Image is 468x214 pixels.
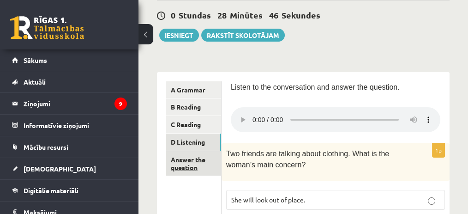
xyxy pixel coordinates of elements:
[24,143,68,151] span: Mācību resursi
[12,158,127,179] a: [DEMOGRAPHIC_DATA]
[231,83,400,91] span: Listen to the conversation and answer the question.
[10,16,84,39] a: Rīgas 1. Tālmācības vidusskola
[166,134,221,151] a: D Listening
[231,196,305,204] span: She will look out of place.
[166,151,221,176] a: Answer the question
[201,29,285,42] a: Rakstīt skolotājam
[179,10,211,20] span: Stundas
[24,165,96,173] span: [DEMOGRAPHIC_DATA]
[12,71,127,92] a: Aktuāli
[12,49,127,71] a: Sākums
[114,98,127,110] i: 9
[166,98,221,116] a: B Reading
[12,136,127,158] a: Mācību resursi
[226,150,389,169] span: Two friends are talking about clothing. What is the woman’s main concern?
[24,78,46,86] span: Aktuāli
[428,197,435,205] input: She will look out of place.
[24,56,47,64] span: Sākums
[12,115,127,136] a: Informatīvie ziņojumi
[166,116,221,133] a: C Reading
[230,10,263,20] span: Minūtes
[24,115,127,136] legend: Informatīvie ziņojumi
[24,186,78,195] span: Digitālie materiāli
[166,81,221,98] a: A Grammar
[159,29,199,42] button: Iesniegt
[24,93,127,114] legend: Ziņojumi
[217,10,227,20] span: 28
[282,10,320,20] span: Sekundes
[12,93,127,114] a: Ziņojumi9
[269,10,278,20] span: 46
[432,143,445,158] p: 1p
[171,10,175,20] span: 0
[12,180,127,201] a: Digitālie materiāli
